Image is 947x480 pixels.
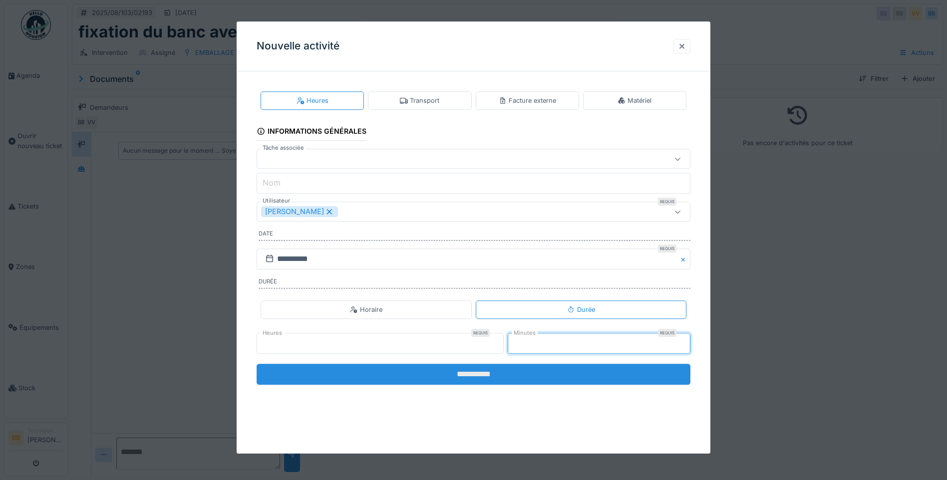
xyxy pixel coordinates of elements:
label: Durée [259,277,690,288]
label: Utilisateur [261,197,292,206]
div: Durée [567,305,595,314]
div: Facture externe [499,96,556,105]
label: Minutes [512,329,538,337]
div: Horaire [350,305,382,314]
div: Requis [658,329,676,337]
div: [PERSON_NAME] [261,207,338,218]
div: Informations générales [257,124,366,141]
div: Heures [297,96,328,105]
div: Requis [658,244,676,252]
button: Close [679,248,690,269]
div: Transport [400,96,439,105]
div: Requis [471,329,490,337]
label: Nom [261,177,283,189]
label: Date [259,230,690,241]
div: Requis [658,198,676,206]
label: Heures [261,329,284,337]
h3: Nouvelle activité [257,40,339,52]
label: Tâche associée [261,144,306,153]
div: Matériel [618,96,651,105]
